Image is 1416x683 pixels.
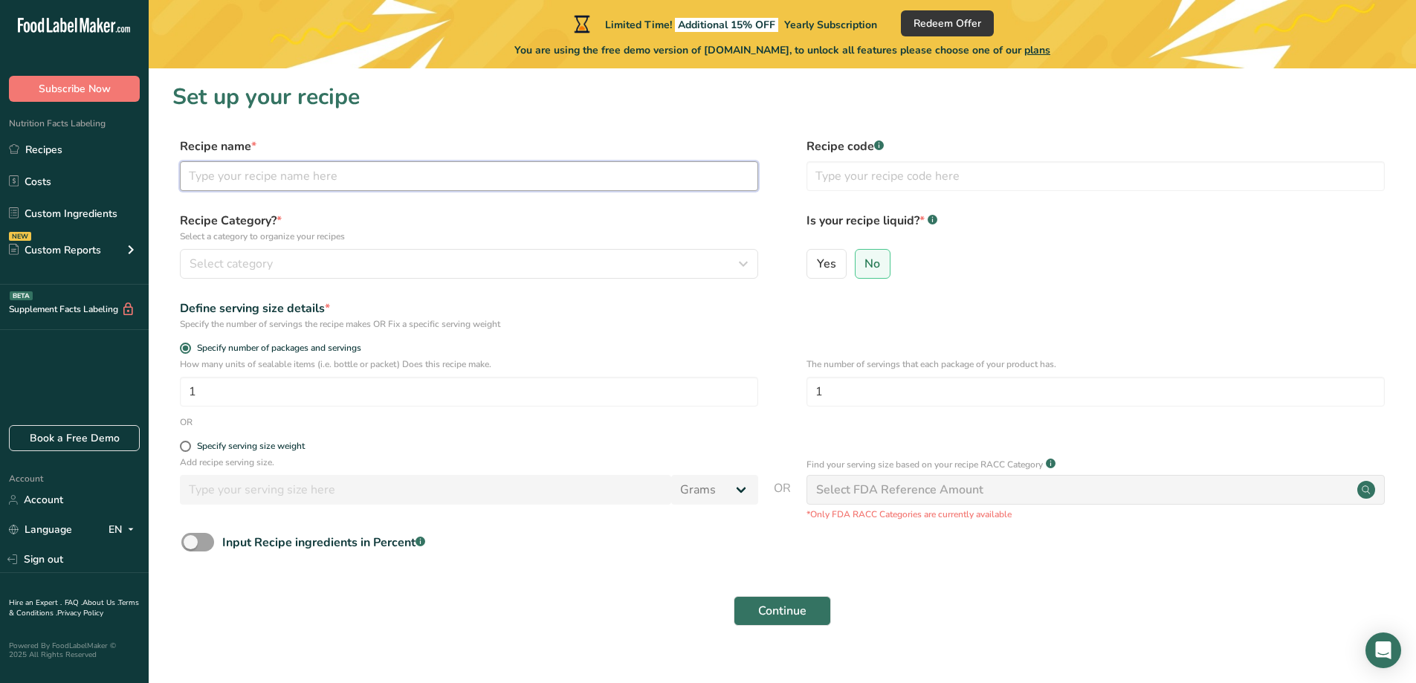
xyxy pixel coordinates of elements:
a: Privacy Policy [57,608,103,618]
span: Redeem Offer [914,16,981,31]
span: Yes [817,256,836,271]
p: Find your serving size based on your recipe RACC Category [806,458,1043,471]
a: Language [9,517,72,543]
h1: Set up your recipe [172,80,1392,114]
a: About Us . [83,598,118,608]
input: Type your recipe name here [180,161,758,191]
label: Is your recipe liquid? [806,212,1385,243]
span: plans [1024,43,1050,57]
input: Type your serving size here [180,475,671,505]
button: Select category [180,249,758,279]
p: *Only FDA RACC Categories are currently available [806,508,1385,521]
div: Open Intercom Messenger [1365,632,1401,668]
label: Recipe name [180,137,758,155]
span: Continue [758,602,806,620]
span: You are using the free demo version of [DOMAIN_NAME], to unlock all features please choose one of... [514,42,1050,58]
span: Yearly Subscription [784,18,877,32]
a: Hire an Expert . [9,598,62,608]
p: The number of servings that each package of your product has. [806,357,1385,371]
div: OR [180,415,193,429]
div: EN [109,521,140,539]
label: Recipe Category? [180,212,758,243]
span: OR [774,479,791,521]
a: FAQ . [65,598,83,608]
span: Additional 15% OFF [675,18,778,32]
input: Type your recipe code here [806,161,1385,191]
div: BETA [10,291,33,300]
button: Continue [734,596,831,626]
a: Book a Free Demo [9,425,140,451]
a: Terms & Conditions . [9,598,139,618]
button: Subscribe Now [9,76,140,102]
div: Custom Reports [9,242,101,258]
button: Redeem Offer [901,10,994,36]
p: Add recipe serving size. [180,456,758,469]
div: NEW [9,232,31,241]
label: Recipe code [806,137,1385,155]
span: No [864,256,880,271]
div: Specify serving size weight [197,441,305,452]
span: Select category [190,255,273,273]
div: Powered By FoodLabelMaker © 2025 All Rights Reserved [9,641,140,659]
p: How many units of sealable items (i.e. bottle or packet) Does this recipe make. [180,357,758,371]
p: Select a category to organize your recipes [180,230,758,243]
div: Limited Time! [571,15,877,33]
div: Define serving size details [180,300,758,317]
span: Subscribe Now [39,81,111,97]
div: Select FDA Reference Amount [816,481,983,499]
div: Input Recipe ingredients in Percent [222,534,425,551]
span: Specify number of packages and servings [191,343,361,354]
div: Specify the number of servings the recipe makes OR Fix a specific serving weight [180,317,758,331]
